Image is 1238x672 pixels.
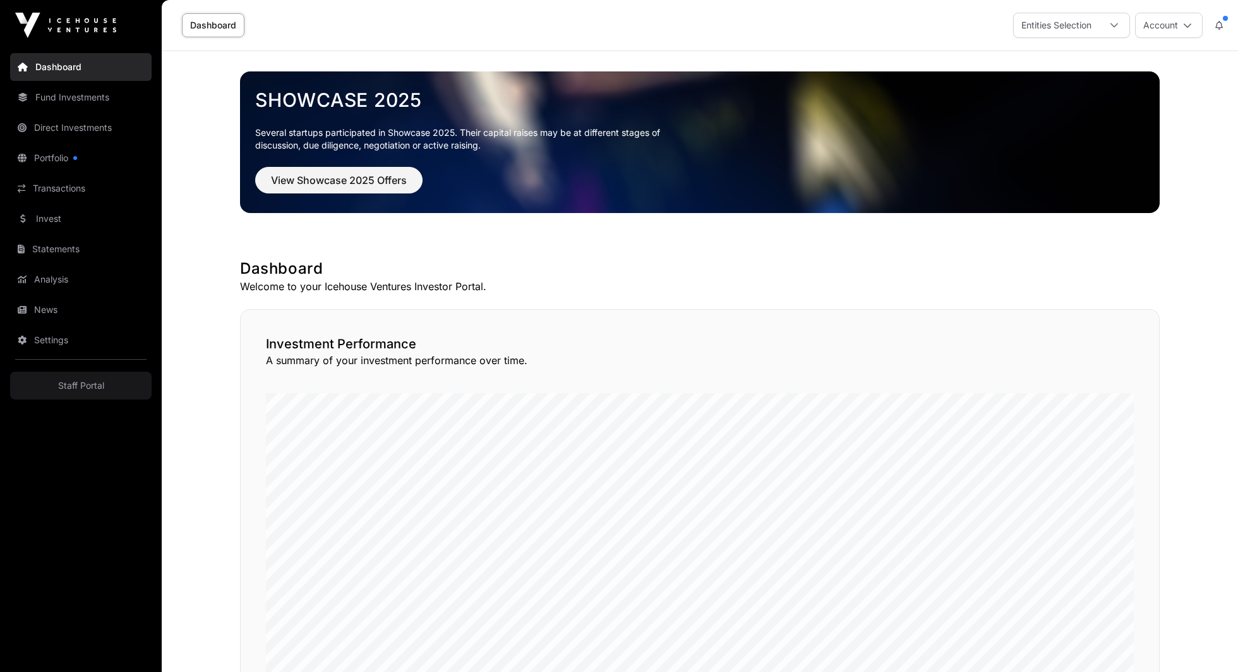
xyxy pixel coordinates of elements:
[271,173,407,188] span: View Showcase 2025 Offers
[255,126,680,152] p: Several startups participated in Showcase 2025. Their capital raises may be at different stages o...
[10,235,152,263] a: Statements
[10,326,152,354] a: Settings
[10,296,152,324] a: News
[1175,611,1238,672] iframe: Chat Widget
[10,266,152,293] a: Analysis
[255,89,1145,111] a: Showcase 2025
[10,372,152,400] a: Staff Portal
[1014,13,1099,37] div: Entities Selection
[266,353,1134,368] p: A summary of your investment performance over time.
[1135,13,1203,38] button: Account
[266,335,1134,353] h2: Investment Performance
[182,13,244,37] a: Dashboard
[15,13,116,38] img: Icehouse Ventures Logo
[255,180,423,192] a: View Showcase 2025 Offers
[10,83,152,111] a: Fund Investments
[10,174,152,202] a: Transactions
[10,114,152,142] a: Direct Investments
[240,71,1160,213] img: Showcase 2025
[240,279,1160,294] p: Welcome to your Icehouse Ventures Investor Portal.
[10,53,152,81] a: Dashboard
[10,144,152,172] a: Portfolio
[255,167,423,193] button: View Showcase 2025 Offers
[240,259,1160,279] h1: Dashboard
[10,205,152,233] a: Invest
